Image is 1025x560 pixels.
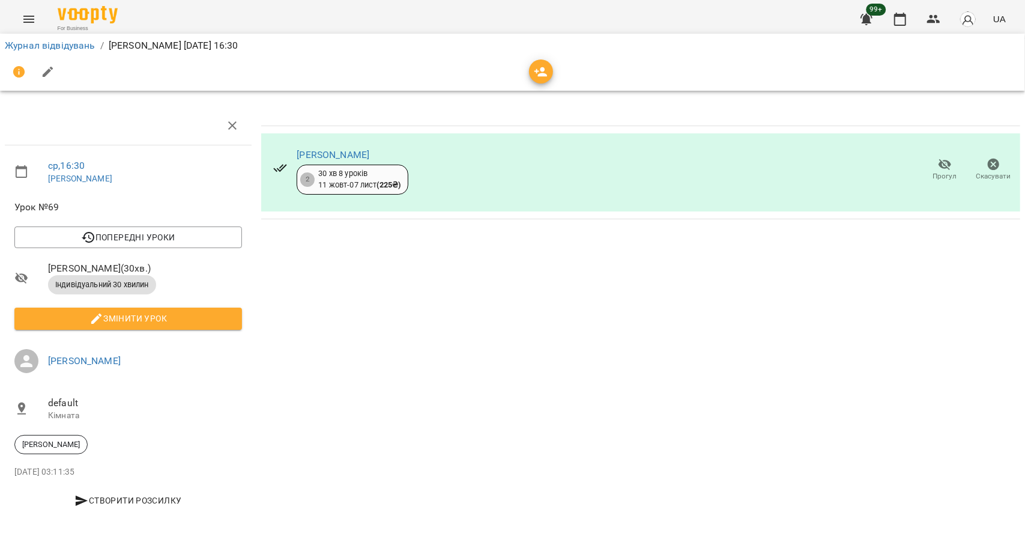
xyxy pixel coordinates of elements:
[988,8,1011,30] button: UA
[58,25,118,32] span: For Business
[48,355,121,367] a: [PERSON_NAME]
[14,308,242,329] button: Змінити урок
[14,5,43,34] button: Menu
[24,230,232,245] span: Попередні уроки
[377,180,401,189] b: ( 225 ₴ )
[48,160,85,171] a: ср , 16:30
[5,40,95,51] a: Журнал відвідувань
[318,168,401,190] div: 30 хв 8 уроків 11 жовт - 07 лист
[19,493,237,508] span: Створити розсилку
[14,466,242,478] p: [DATE] 03:11:35
[14,490,242,511] button: Створити розсилку
[300,172,315,187] div: 2
[100,38,104,53] li: /
[14,200,242,215] span: Урок №69
[48,410,242,422] p: Кімната
[969,153,1018,187] button: Скасувати
[297,149,369,160] a: [PERSON_NAME]
[24,311,232,326] span: Змінити урок
[48,279,156,290] span: Індивідуальний 30 хвилин
[14,435,88,454] div: [PERSON_NAME]
[15,439,87,450] span: [PERSON_NAME]
[921,153,969,187] button: Прогул
[976,171,1011,181] span: Скасувати
[960,11,976,28] img: avatar_s.png
[933,171,957,181] span: Прогул
[58,6,118,23] img: Voopty Logo
[14,227,242,248] button: Попередні уроки
[48,174,112,183] a: [PERSON_NAME]
[48,261,242,276] span: [PERSON_NAME] ( 30 хв. )
[993,13,1006,25] span: UA
[866,4,886,16] span: 99+
[109,38,238,53] p: [PERSON_NAME] [DATE] 16:30
[48,396,242,410] span: default
[5,38,1020,53] nav: breadcrumb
